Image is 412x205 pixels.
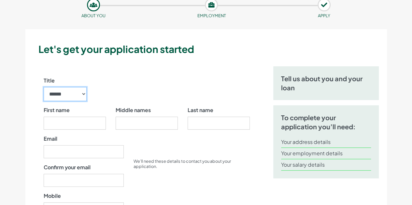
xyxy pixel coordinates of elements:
[44,77,55,84] label: Title
[281,113,371,131] h5: To complete your application you’ll need:
[318,13,330,18] small: APPLY
[134,159,231,169] small: We’ll need these details to contact you about your application.
[44,135,57,143] label: Email
[281,136,371,148] li: Your address details
[188,106,213,114] label: Last name
[116,106,151,114] label: Middle names
[44,163,91,171] label: Confirm your email
[281,159,371,171] li: Your salary details
[81,13,106,18] small: About you
[197,13,226,18] small: Employment
[44,192,61,200] label: Mobile
[281,148,371,159] li: Your employment details
[38,42,384,56] h3: Let's get your application started
[281,74,371,92] h5: Tell us about you and your loan
[44,106,70,114] label: First name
